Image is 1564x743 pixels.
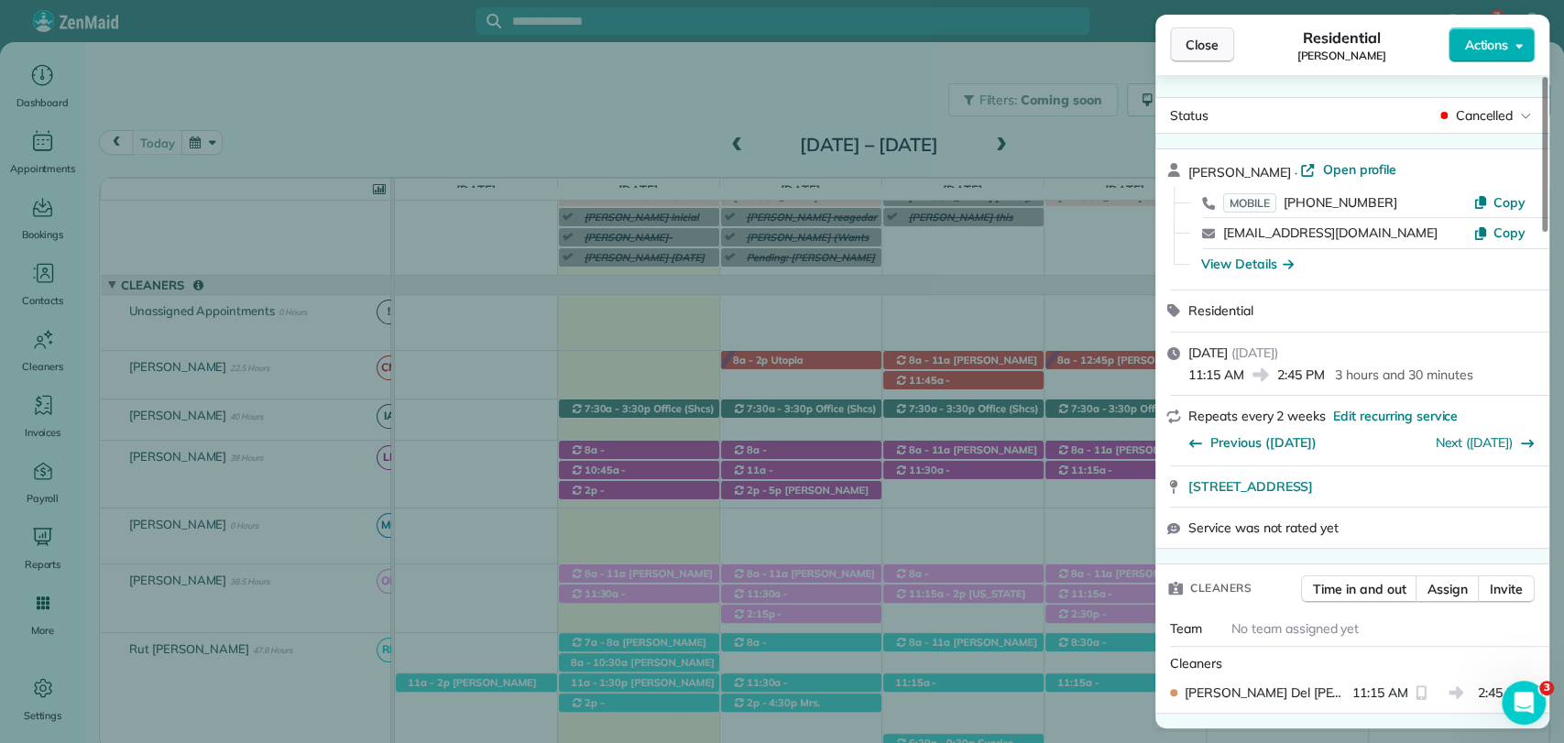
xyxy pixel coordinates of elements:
a: MOBILE[PHONE_NUMBER] [1223,193,1396,212]
span: Edit recurring service [1333,407,1458,425]
span: [STREET_ADDRESS] [1188,477,1313,496]
span: Residential [1188,302,1253,319]
span: Actions [1464,36,1508,54]
span: [PERSON_NAME] Del [PERSON_NAME] [PERSON_NAME] [1185,683,1345,702]
button: Invite [1478,575,1535,603]
button: Next ([DATE]) [1436,433,1536,452]
a: [STREET_ADDRESS] [1188,477,1538,496]
span: MOBILE [1223,193,1276,213]
span: [PERSON_NAME] [1296,49,1386,63]
span: ( [DATE] ) [1231,344,1278,361]
button: Assign [1416,575,1480,603]
button: Copy [1473,224,1526,242]
span: Status [1170,107,1209,124]
button: Previous ([DATE]) [1188,433,1317,452]
button: Copy [1473,193,1526,212]
span: [DATE] [1188,344,1228,361]
span: 11:15 AM [1188,366,1244,384]
span: Invite [1490,580,1523,598]
span: 3 [1539,681,1554,695]
span: Team [1170,620,1202,637]
a: [EMAIL_ADDRESS][DOMAIN_NAME] [1223,224,1438,241]
span: 2:45 PM [1277,366,1325,384]
span: Cancelled [1455,106,1513,125]
span: 2:45 PM [1478,683,1526,702]
iframe: Intercom live chat [1502,681,1546,725]
span: Repeats every 2 weeks [1188,408,1326,424]
span: [PHONE_NUMBER] [1284,194,1396,211]
span: Copy [1493,194,1526,211]
span: Cleaners [1190,579,1252,597]
a: Next ([DATE]) [1436,434,1514,451]
button: View Details [1201,255,1294,273]
span: Previous ([DATE]) [1210,433,1317,452]
p: 3 hours and 30 minutes [1335,366,1472,384]
span: Assign [1427,580,1468,598]
span: No team assigned yet [1231,620,1359,637]
button: Time in and out [1301,575,1417,603]
span: Open profile [1322,160,1396,179]
span: Close [1186,36,1219,54]
span: Residential [1303,27,1381,49]
button: Close [1170,27,1234,62]
span: · [1291,165,1301,180]
span: Cleaners [1170,655,1222,672]
span: Service was not rated yet [1188,519,1339,537]
span: Time in and out [1313,580,1405,598]
span: [PERSON_NAME] [1188,164,1291,180]
span: Copy [1493,224,1526,241]
a: Open profile [1300,160,1396,179]
span: 11:15 AM [1352,683,1408,702]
